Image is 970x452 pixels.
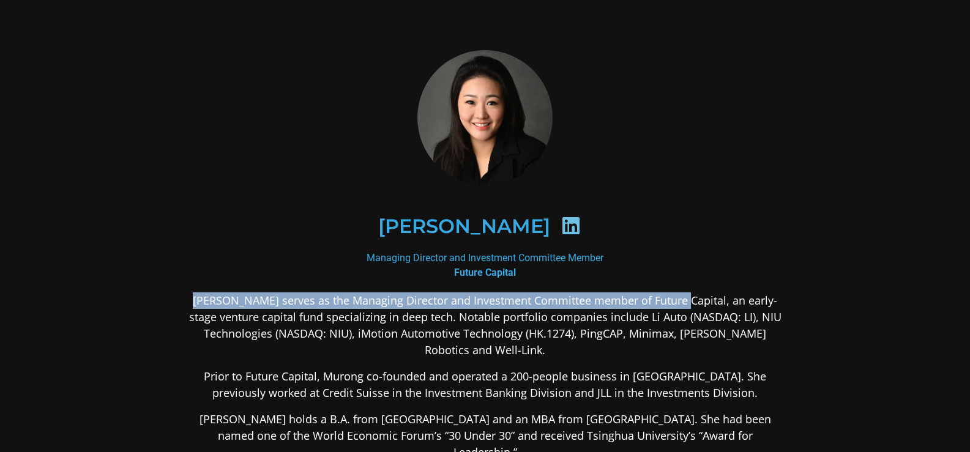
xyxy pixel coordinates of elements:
p: Prior to Future Capital, Murong co-founded and operated a 200-people business in [GEOGRAPHIC_DATA... [188,368,783,401]
p: [PERSON_NAME] serves as the Managing Director and Investment Committee member of Future Capital, ... [188,292,783,358]
div: Managing Director and Investment Committee Member [188,251,783,280]
h2: [PERSON_NAME] [378,217,550,236]
b: Future Capital [454,267,516,278]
